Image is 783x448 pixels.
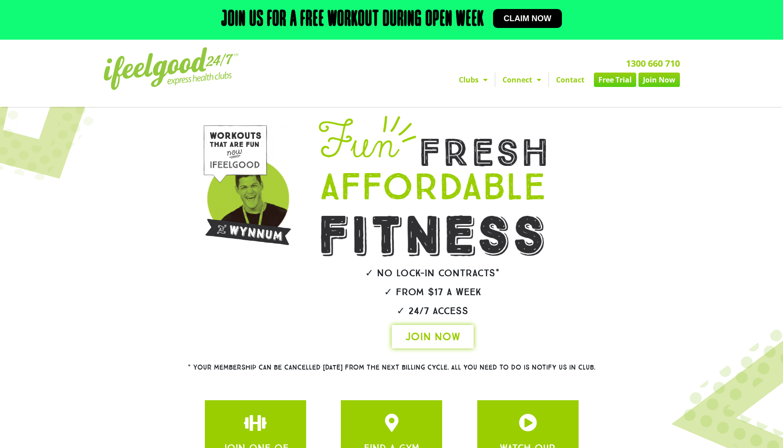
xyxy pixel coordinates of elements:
a: JOIN ONE OF OUR CLUBS [246,414,264,432]
a: Clubs [452,73,495,87]
a: Contact [549,73,592,87]
h2: * Your membership can be cancelled [DATE] from the next billing cycle. All you need to do is noti... [155,364,628,371]
span: JOIN NOW [405,329,460,344]
a: Connect [495,73,548,87]
a: JOIN NOW [392,325,474,348]
h2: Join us for a free workout during open week [221,9,484,31]
a: JOIN ONE OF OUR CLUBS [383,414,401,432]
a: JOIN ONE OF OUR CLUBS [519,414,537,432]
span: Claim now [504,14,552,23]
a: Join Now [638,73,680,87]
h2: ✓ No lock-in contracts* [294,268,572,278]
nav: Menu [308,73,680,87]
a: Free Trial [594,73,636,87]
h2: ✓ From $17 a week [294,287,572,297]
a: 1300 660 710 [626,57,680,69]
h2: ✓ 24/7 Access [294,306,572,316]
a: Claim now [493,9,562,28]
